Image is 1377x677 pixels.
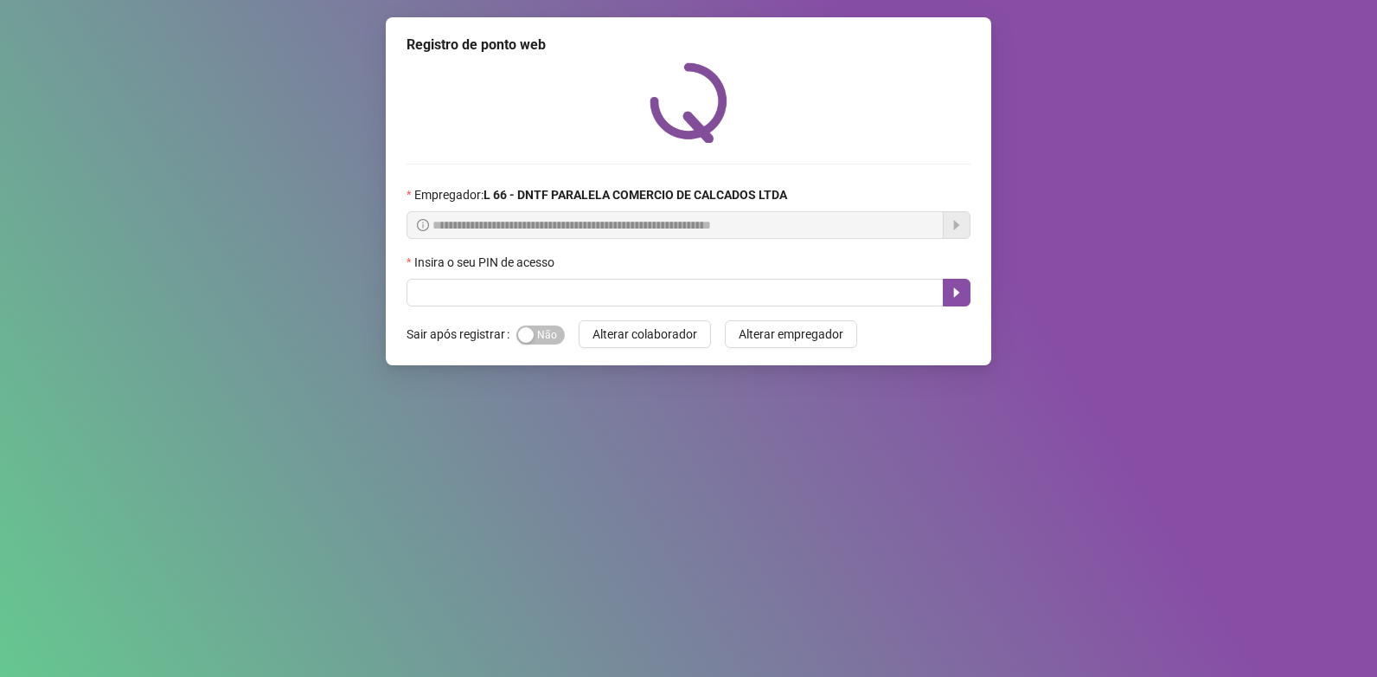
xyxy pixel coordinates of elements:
[950,286,964,300] span: caret-right
[484,188,787,202] strong: L 66 - DNTF PARALELA COMERCIO DE CALCADOS LTDA
[407,253,566,272] label: Insira o seu PIN de acesso
[725,320,857,348] button: Alterar empregador
[407,35,970,55] div: Registro de ponto web
[592,325,697,344] span: Alterar colaborador
[407,320,516,348] label: Sair após registrar
[579,320,711,348] button: Alterar colaborador
[414,185,787,204] span: Empregador :
[417,219,429,231] span: info-circle
[739,325,843,344] span: Alterar empregador
[650,62,727,143] img: QRPoint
